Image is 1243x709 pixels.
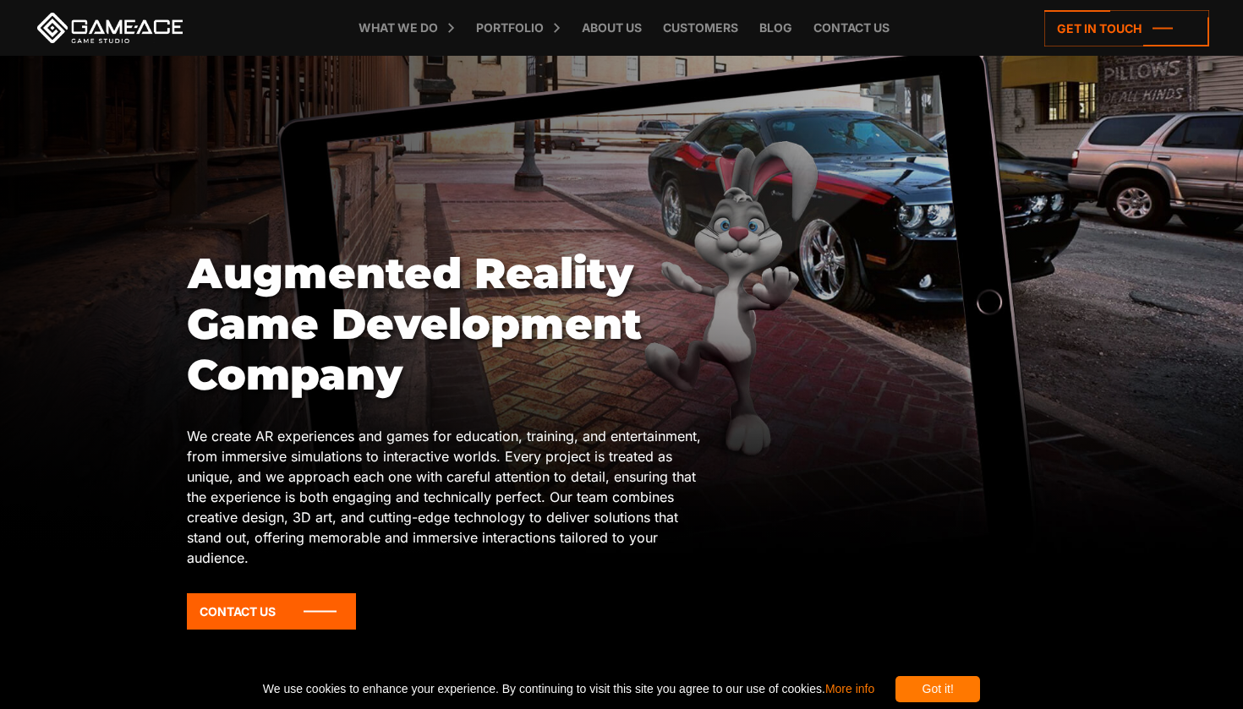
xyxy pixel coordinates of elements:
p: We create AR experiences and games for education, training, and entertainment, from immersive sim... [187,426,709,568]
div: Got it! [895,676,980,702]
a: Get in touch [1044,10,1209,46]
a: More info [825,682,874,695]
h1: Аugmented Reality Game Development Company [187,248,709,401]
span: We use cookies to enhance your experience. By continuing to visit this site you agree to our use ... [263,676,874,702]
a: Contact Us [187,593,356,630]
